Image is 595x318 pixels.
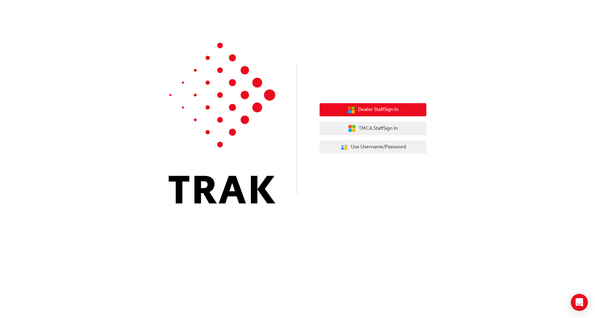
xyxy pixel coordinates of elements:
[571,294,588,311] div: Open Intercom Messenger
[359,124,398,133] span: TMCA Staff Sign In
[358,106,399,114] span: Dealer Staff Sign In
[320,122,426,135] button: TMCA StaffSign In
[169,43,275,203] img: Trak
[320,103,426,117] button: Dealer StaffSign In
[320,141,426,154] button: Use Username/Password
[351,143,406,151] span: Use Username/Password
